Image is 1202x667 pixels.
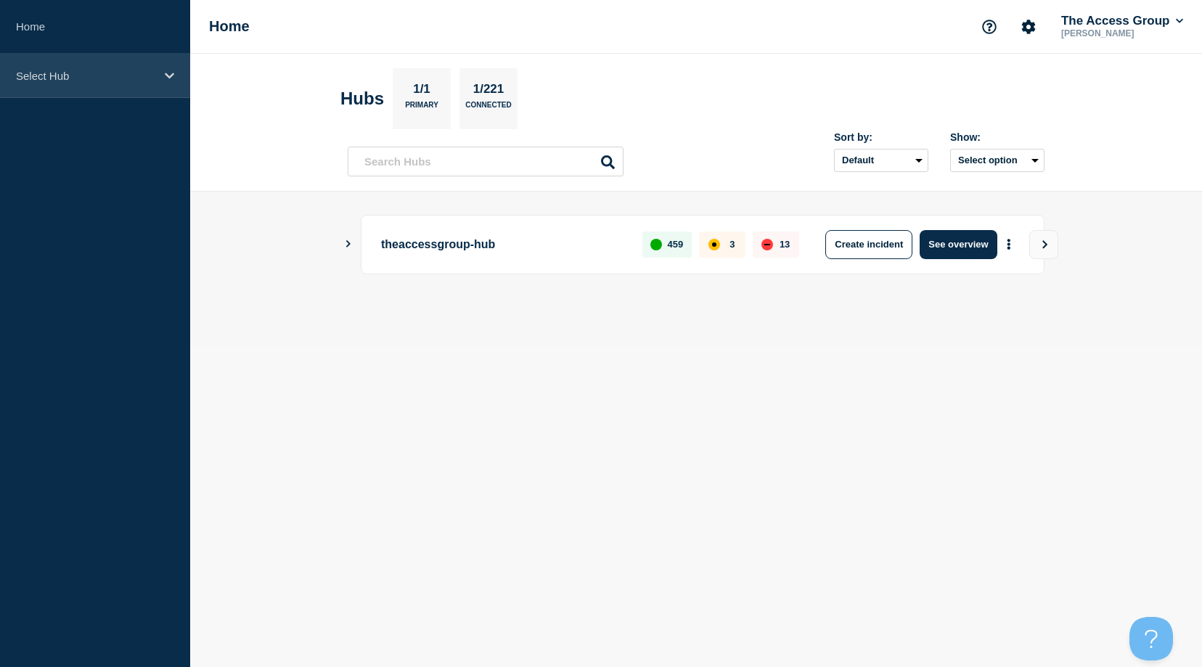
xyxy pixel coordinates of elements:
[465,101,511,116] p: Connected
[405,101,438,116] p: Primary
[780,239,790,250] p: 13
[348,147,624,176] input: Search Hubs
[950,149,1044,172] button: Select option
[761,239,773,250] div: down
[834,131,928,143] div: Sort by:
[920,230,997,259] button: See overview
[999,231,1018,258] button: More actions
[381,230,626,259] p: theaccessgroup-hub
[974,12,1005,42] button: Support
[345,239,352,250] button: Show Connected Hubs
[209,18,250,35] h1: Home
[1129,617,1173,660] iframe: Help Scout Beacon - Open
[825,230,912,259] button: Create incident
[834,149,928,172] select: Sort by
[1029,230,1058,259] button: View
[1013,12,1044,42] button: Account settings
[668,239,684,250] p: 459
[467,82,510,101] p: 1/221
[16,70,155,82] p: Select Hub
[708,239,720,250] div: affected
[650,239,662,250] div: up
[1058,14,1186,28] button: The Access Group
[1058,28,1186,38] p: [PERSON_NAME]
[950,131,1044,143] div: Show:
[729,239,735,250] p: 3
[408,82,436,101] p: 1/1
[340,89,384,109] h2: Hubs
